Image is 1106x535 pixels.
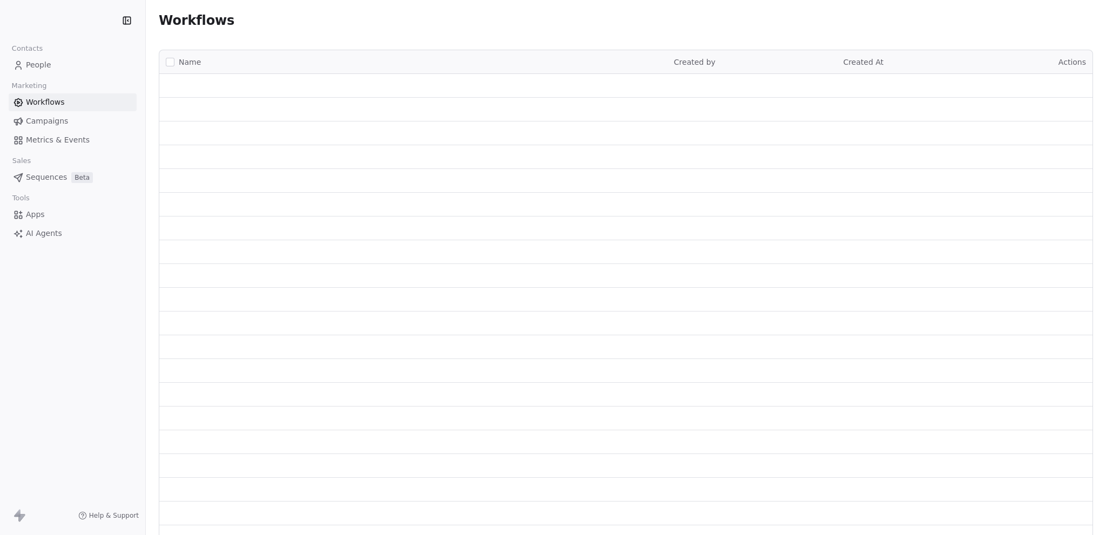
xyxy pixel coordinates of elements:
[78,511,139,520] a: Help & Support
[674,58,716,66] span: Created by
[9,93,137,111] a: Workflows
[1058,58,1086,66] span: Actions
[179,57,201,68] span: Name
[71,172,93,183] span: Beta
[9,168,137,186] a: SequencesBeta
[9,112,137,130] a: Campaigns
[26,134,90,146] span: Metrics & Events
[26,116,68,127] span: Campaigns
[159,13,234,28] span: Workflows
[26,97,65,108] span: Workflows
[89,511,139,520] span: Help & Support
[8,190,34,206] span: Tools
[8,153,36,169] span: Sales
[9,206,137,224] a: Apps
[843,58,884,66] span: Created At
[7,78,51,94] span: Marketing
[9,131,137,149] a: Metrics & Events
[26,172,67,183] span: Sequences
[9,225,137,242] a: AI Agents
[26,209,45,220] span: Apps
[26,59,51,71] span: People
[7,40,48,57] span: Contacts
[26,228,62,239] span: AI Agents
[9,56,137,74] a: People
